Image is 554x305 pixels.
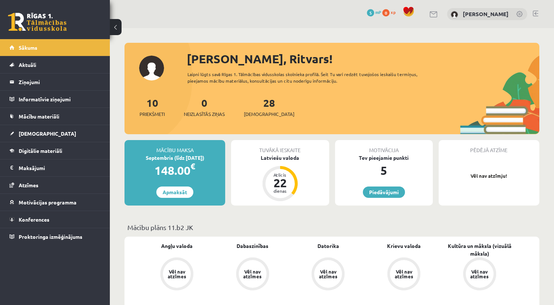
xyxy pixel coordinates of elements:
span: Neizlasītās ziņas [184,110,225,118]
div: 5 [335,162,433,179]
legend: Informatīvie ziņojumi [19,91,101,108]
a: Datorika [317,242,339,250]
a: Piedāvājumi [363,187,405,198]
a: Rīgas 1. Tālmācības vidusskola [8,13,67,31]
span: Mācību materiāli [19,113,59,120]
div: Pēdējā atzīme [439,140,539,154]
div: Septembris (līdz [DATE]) [124,154,225,162]
div: Latviešu valoda [231,154,329,162]
a: Dabaszinības [237,242,268,250]
a: 5 mP [367,9,381,15]
div: Vēl nav atzīmes [469,269,490,279]
div: dienas [269,189,291,193]
div: Tuvākā ieskaite [231,140,329,154]
div: Laipni lūgts savā Rīgas 1. Tālmācības vidusskolas skolnieka profilā. Šeit Tu vari redzēt tuvojošo... [187,71,436,84]
div: Mācību maksa [124,140,225,154]
div: Tev pieejamie punkti [335,154,433,162]
a: Mācību materiāli [10,108,101,125]
span: Sākums [19,44,37,51]
a: Aktuāli [10,56,101,73]
span: [DEMOGRAPHIC_DATA] [244,110,294,118]
a: Digitālie materiāli [10,142,101,159]
a: 28[DEMOGRAPHIC_DATA] [244,96,294,118]
a: [PERSON_NAME] [463,10,509,18]
a: 10Priekšmeti [140,96,165,118]
span: Motivācijas programma [19,199,77,206]
a: Vēl nav atzīmes [366,257,442,292]
span: € [190,161,195,172]
a: Maksājumi [10,159,101,176]
p: Mācību plāns 11.b2 JK [127,222,536,232]
span: Atzīmes [19,182,38,188]
div: Vēl nav atzīmes [394,269,414,279]
a: Vēl nav atzīmes [290,257,366,292]
a: 0 xp [382,9,399,15]
a: Konferences [10,211,101,228]
div: Vēl nav atzīmes [167,269,187,279]
img: Ritvars Kleins [451,11,458,18]
div: Vēl nav atzīmes [242,269,263,279]
span: Digitālie materiāli [19,147,62,154]
a: Kultūra un māksla (vizuālā māksla) [442,242,517,257]
span: mP [375,9,381,15]
div: 148.00 [124,162,225,179]
div: [PERSON_NAME], Ritvars! [187,50,539,68]
a: Sākums [10,39,101,56]
a: Ziņojumi [10,74,101,90]
span: [DEMOGRAPHIC_DATA] [19,130,76,137]
span: 0 [382,9,390,16]
span: 5 [367,9,374,16]
span: Aktuāli [19,61,36,68]
a: Vēl nav atzīmes [215,257,291,292]
div: 22 [269,177,291,189]
legend: Ziņojumi [19,74,101,90]
a: Vēl nav atzīmes [139,257,215,292]
a: Angļu valoda [161,242,193,250]
a: Atzīmes [10,177,101,193]
a: [DEMOGRAPHIC_DATA] [10,125,101,142]
a: Motivācijas programma [10,194,101,211]
div: Atlicis [269,173,291,177]
p: Vēl nav atzīmju! [442,172,536,180]
a: Informatīvie ziņojumi [10,91,101,108]
a: Proktoringa izmēģinājums [10,228,101,245]
div: Vēl nav atzīmes [318,269,338,279]
span: Priekšmeti [140,110,165,118]
a: Apmaksāt [156,187,193,198]
a: Krievu valoda [387,242,421,250]
span: Proktoringa izmēģinājums [19,233,82,240]
a: Vēl nav atzīmes [442,257,517,292]
span: Konferences [19,216,49,223]
span: xp [391,9,395,15]
a: Latviešu valoda Atlicis 22 dienas [231,154,329,202]
div: Motivācija [335,140,433,154]
a: 0Neizlasītās ziņas [184,96,225,118]
legend: Maksājumi [19,159,101,176]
